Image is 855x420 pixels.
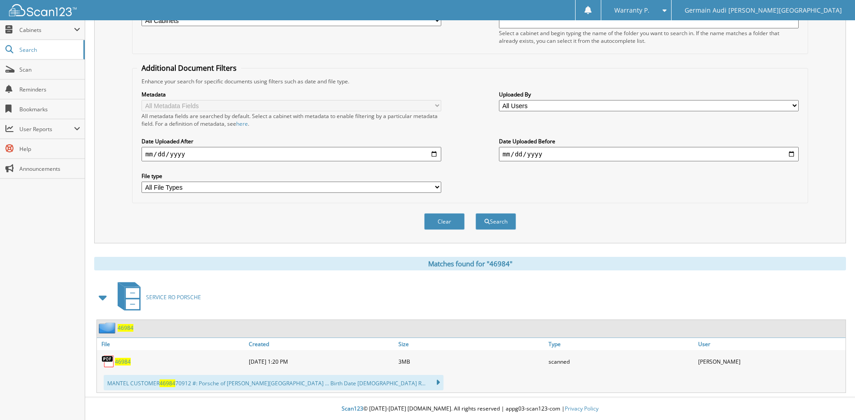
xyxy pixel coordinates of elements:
span: Announcements [19,165,80,173]
div: All metadata fields are searched by default. Select a cabinet with metadata to enable filtering b... [142,112,441,128]
label: Uploaded By [499,91,799,98]
input: end [499,147,799,161]
span: Scan [19,66,80,73]
span: Warranty P. [614,8,649,13]
legend: Additional Document Filters [137,63,241,73]
a: Privacy Policy [565,405,599,412]
div: Enhance your search for specific documents using filters such as date and file type. [137,78,803,85]
div: 3MB [396,352,546,370]
a: Size [396,338,546,350]
a: 46984 [118,324,133,332]
span: User Reports [19,125,74,133]
div: Matches found for "46984" [94,257,846,270]
input: start [142,147,441,161]
div: scanned [546,352,696,370]
img: PDF.png [101,355,115,368]
span: Reminders [19,86,80,93]
button: Clear [424,213,465,230]
label: Date Uploaded Before [499,137,799,145]
label: Date Uploaded After [142,137,441,145]
span: Cabinets [19,26,74,34]
a: 46984 [115,358,131,365]
div: MANTEL CUSTOMER 70912 #: Porsche of [PERSON_NAME][GEOGRAPHIC_DATA] ... Birth Date [DEMOGRAPHIC_DA... [104,375,444,390]
div: [DATE] 1:20 PM [247,352,396,370]
label: File type [142,172,441,180]
span: 46984 [160,379,175,387]
div: © [DATE]-[DATE] [DOMAIN_NAME]. All rights reserved | appg03-scan123-com | [85,398,855,420]
a: User [696,338,846,350]
label: Metadata [142,91,441,98]
a: here [236,120,248,128]
a: SERVICE RO PORSCHE [112,279,201,315]
span: Help [19,145,80,153]
img: scan123-logo-white.svg [9,4,77,16]
img: folder2.png [99,322,118,333]
div: Select a cabinet and begin typing the name of the folder you want to search in. If the name match... [499,29,799,45]
span: Scan123 [342,405,363,412]
iframe: Chat Widget [810,377,855,420]
span: SERVICE RO PORSCHE [146,293,201,301]
a: Type [546,338,696,350]
span: Germain Audi [PERSON_NAME][GEOGRAPHIC_DATA] [685,8,842,13]
div: [PERSON_NAME] [696,352,846,370]
a: File [97,338,247,350]
span: Search [19,46,79,54]
span: Bookmarks [19,105,80,113]
a: Created [247,338,396,350]
button: Search [476,213,516,230]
